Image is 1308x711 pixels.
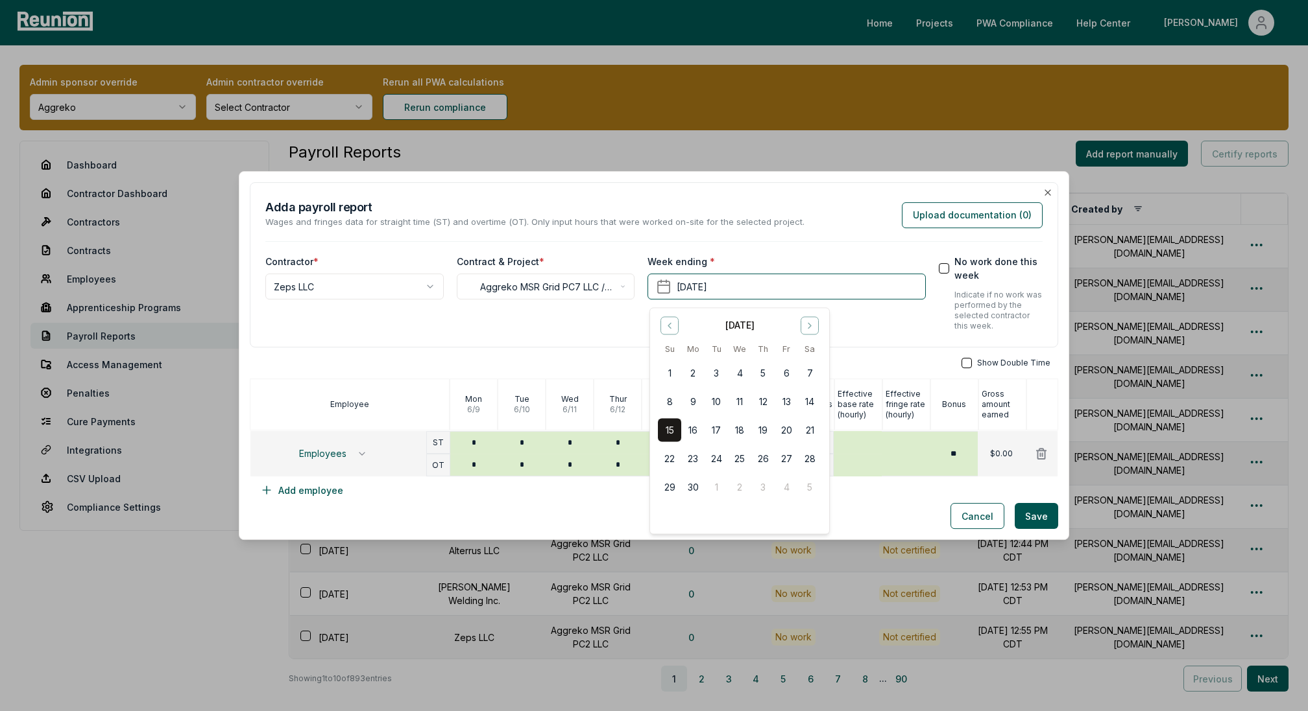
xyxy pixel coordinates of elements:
button: 8 [658,390,681,413]
button: Cancel [951,503,1004,529]
button: 9 [681,390,705,413]
p: $0.00 [990,449,1013,459]
label: Contractor [265,255,319,268]
button: 15 [658,418,681,441]
button: 3 [705,361,728,384]
button: 11 [728,390,751,413]
button: Go to previous month [660,316,679,334]
p: OT [432,460,444,471]
p: Wed [561,394,579,404]
th: Sunday [658,342,681,356]
button: 24 [705,447,728,470]
button: 14 [798,390,821,413]
button: Upload documentation (0) [902,202,1043,228]
button: 10 [705,390,728,413]
button: 26 [751,447,775,470]
p: 6 / 10 [514,404,530,415]
button: 27 [775,447,798,470]
button: [DATE] [648,274,925,299]
th: Thursday [751,342,775,356]
button: 30 [681,475,705,498]
button: 28 [798,447,821,470]
button: 16 [681,418,705,441]
button: 3 [751,475,775,498]
p: ST [433,437,444,448]
div: [DATE] [725,318,755,332]
button: 5 [751,361,775,384]
button: 4 [728,361,751,384]
p: Thur [609,394,627,404]
button: 12 [751,390,775,413]
button: 2 [728,475,751,498]
button: Save [1015,503,1058,529]
label: Contract & Project [457,255,544,268]
th: Friday [775,342,798,356]
th: Monday [681,342,705,356]
p: Indicate if no work was performed by the selected contractor this week. [954,290,1043,331]
button: 1 [705,475,728,498]
button: 19 [751,418,775,441]
p: Effective fringe rate (hourly) [886,389,930,420]
p: Gross amount earned [982,389,1026,420]
span: Employees [299,449,346,459]
button: 5 [798,475,821,498]
th: Saturday [798,342,821,356]
p: 6 / 12 [610,404,625,415]
p: Effective base rate (hourly) [838,389,882,420]
button: 1 [658,361,681,384]
p: Tue [515,394,529,404]
label: No work done this week [954,255,1043,282]
h2: Add a payroll report [265,198,805,216]
button: Add employee [250,477,354,503]
p: 6 / 11 [563,404,577,415]
button: 22 [658,447,681,470]
button: 20 [775,418,798,441]
p: Wages and fringes data for straight time (ST) and overtime (OT). Only input hours that were worke... [265,216,805,229]
button: 23 [681,447,705,470]
button: 18 [728,418,751,441]
button: 6 [775,361,798,384]
p: 6 / 9 [467,404,480,415]
th: Wednesday [728,342,751,356]
button: Go to next month [801,316,819,334]
p: Bonus [942,399,966,410]
span: Show Double Time [977,358,1050,368]
button: 29 [658,475,681,498]
label: Week ending [648,255,715,268]
p: Mon [465,394,482,404]
p: Employee [330,399,369,410]
button: 21 [798,418,821,441]
button: 17 [705,418,728,441]
button: 25 [728,447,751,470]
th: Tuesday [705,342,728,356]
button: 7 [798,361,821,384]
button: 2 [681,361,705,384]
button: 13 [775,390,798,413]
button: 4 [775,475,798,498]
